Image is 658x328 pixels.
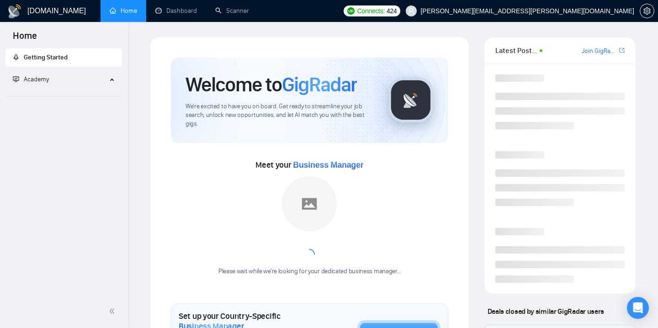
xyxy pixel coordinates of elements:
img: upwork-logo.png [347,7,355,15]
a: searchScanner [215,7,249,15]
span: loading [302,248,316,261]
span: We're excited to have you on board. Get ready to streamline your job search, unlock new opportuni... [186,102,373,128]
span: Academy [24,75,49,83]
img: gigradar-logo.png [388,77,434,123]
span: Deals closed by similar GigRadar users [484,303,608,319]
span: Getting Started [24,53,68,61]
span: double-left [109,307,118,316]
span: fund-projection-screen [13,76,19,82]
a: setting [640,7,654,15]
a: export [619,46,625,55]
img: logo [7,4,22,19]
span: setting [640,7,654,15]
span: Meet your [255,160,363,170]
span: 424 [387,6,397,16]
span: Business Manager [293,160,363,169]
span: Latest Posts from the GigRadar Community [495,45,537,56]
div: Open Intercom Messenger [627,297,649,319]
button: setting [640,4,654,18]
a: Join GigRadar Slack Community [582,46,617,56]
div: Please wait while we're looking for your dedicated business manager... [213,267,406,276]
span: GigRadar [282,72,357,97]
img: placeholder.png [282,176,337,231]
li: Getting Started [5,48,122,67]
span: export [619,47,625,54]
span: user [408,8,414,14]
span: rocket [13,54,19,60]
a: dashboardDashboard [155,7,197,15]
li: Academy Homepage [5,92,122,98]
h1: Welcome to [186,72,357,97]
a: homeHome [110,7,137,15]
span: Academy [13,75,49,83]
span: Connects: [357,6,385,16]
span: Home [5,29,44,48]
